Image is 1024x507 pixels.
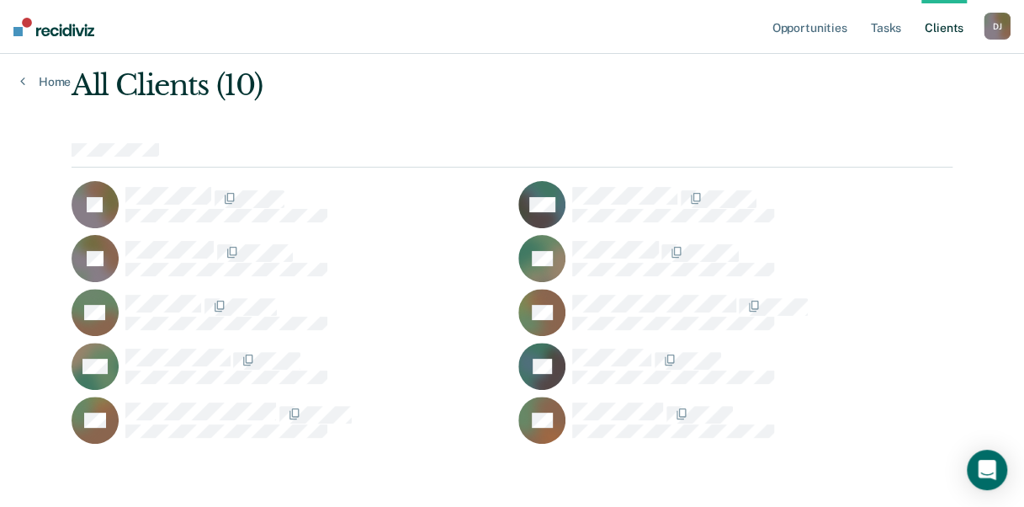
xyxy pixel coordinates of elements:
button: DJ [984,13,1011,40]
a: Home [20,74,71,89]
div: Open Intercom Messenger [967,450,1007,490]
div: All Clients (10) [72,68,777,103]
img: Recidiviz [13,18,94,36]
div: D J [984,13,1011,40]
